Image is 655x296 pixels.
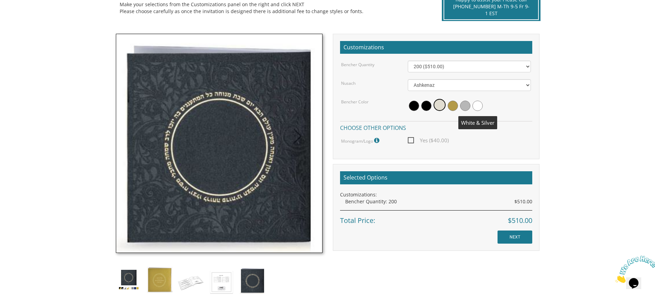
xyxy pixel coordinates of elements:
img: simchonim_round_emboss.jpg [116,267,142,293]
h2: Customizations [340,41,532,54]
div: Bencher Quantity: 200 [345,198,532,205]
h2: Selected Options [340,171,532,184]
img: simchonim-square-gold.jpg [147,267,173,293]
h4: Choose other options [340,121,532,133]
label: Bencher Quantity [341,62,374,68]
img: Chat attention grabber [3,3,45,30]
input: NEXT [498,231,532,244]
img: simchonim-black-and-gold.jpg [116,34,323,253]
div: Total Price: [340,210,532,226]
label: Bencher Color [341,99,369,105]
span: $510.00 [508,216,532,226]
div: Make your selections from the Customizations panel on the right and click NEXT Please choose care... [120,1,426,15]
iframe: chat widget [612,253,655,286]
label: Monogram/Logo [341,136,381,145]
img: simchonim-black-and-gold.jpg [240,267,265,294]
label: Nusach [341,80,356,86]
span: $510.00 [514,198,532,205]
div: Customizations: [340,191,532,198]
span: Yes ($40.00) [408,136,449,145]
